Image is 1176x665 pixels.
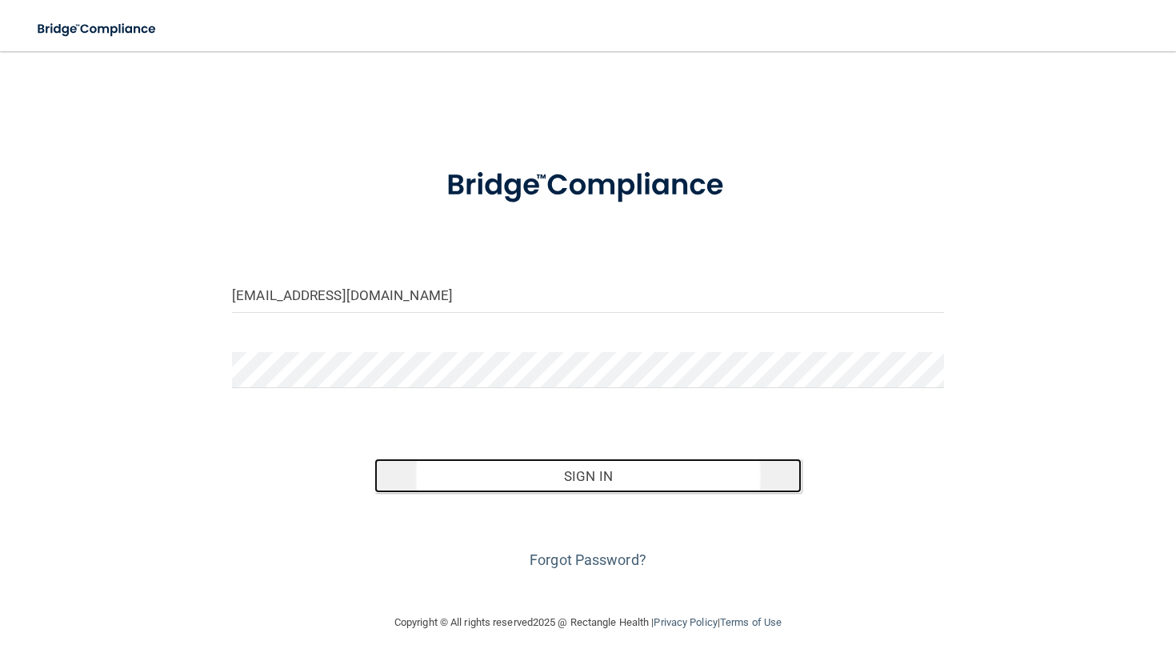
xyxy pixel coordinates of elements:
[416,147,760,224] img: bridge_compliance_login_screen.278c3ca4.svg
[24,13,171,46] img: bridge_compliance_login_screen.278c3ca4.svg
[374,459,802,494] button: Sign In
[296,597,880,648] div: Copyright © All rights reserved 2025 @ Rectangle Health | |
[654,616,717,628] a: Privacy Policy
[720,616,782,628] a: Terms of Use
[530,551,646,568] a: Forgot Password?
[232,277,944,313] input: Email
